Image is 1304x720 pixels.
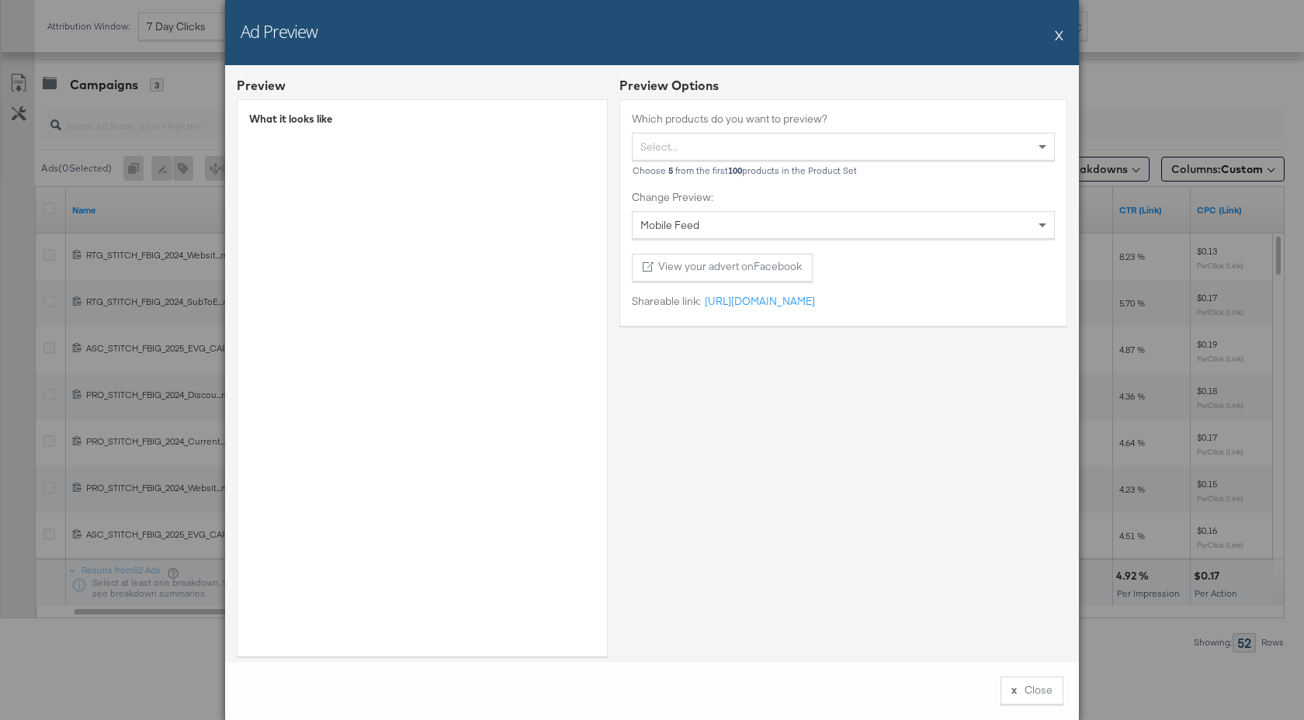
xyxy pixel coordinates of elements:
[728,164,742,176] b: 100
[241,19,317,43] h2: Ad Preview
[632,190,1055,205] label: Change Preview:
[237,77,286,95] div: Preview
[619,77,1067,95] div: Preview Options
[249,112,595,126] div: What it looks like
[701,294,815,309] a: [URL][DOMAIN_NAME]
[633,133,1054,160] div: Select...
[1001,677,1063,704] button: xClose
[1055,19,1063,50] button: X
[632,254,813,282] button: View your advert onFacebook
[632,165,1055,176] div: Choose from the first products in the Product Set
[632,294,701,309] label: Shareable link:
[632,112,1055,126] label: Which products do you want to preview?
[668,164,673,176] b: 5
[1011,683,1017,697] div: x
[640,218,699,232] span: Mobile Feed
